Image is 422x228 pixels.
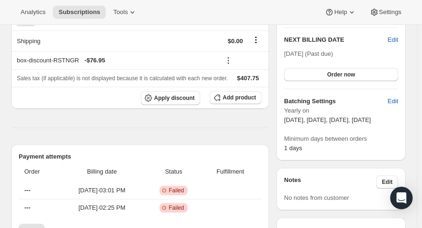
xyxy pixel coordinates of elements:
span: Edit [388,97,398,106]
span: Failed [169,187,184,194]
span: $407.75 [237,75,259,82]
span: No notes from customer [284,194,349,201]
span: Add product [223,94,256,101]
span: 1 days [284,144,302,152]
span: [DATE], [DATE], [DATE], [DATE] [284,116,371,123]
span: $0.00 [228,38,243,45]
span: Order now [327,71,355,78]
span: Fulfillment [204,167,256,176]
span: Help [334,8,347,16]
span: [DATE] · 02:25 PM [61,203,143,213]
button: Order now [284,68,398,81]
button: Subscriptions [53,6,106,19]
button: Tools [108,6,143,19]
span: - $76.95 [85,56,105,65]
span: Edit [382,178,393,186]
button: Apply discount [141,91,200,105]
button: Edit [382,94,404,109]
span: Sales tax (if applicable) is not displayed because it is calculated with each new order. [17,75,228,82]
span: Subscriptions [58,8,100,16]
span: Settings [379,8,401,16]
span: Apply discount [154,94,195,102]
button: Edit [376,175,398,189]
div: box-discount-RSTNGR [17,56,215,65]
span: --- [24,204,30,211]
h2: NEXT BILLING DATE [284,35,387,45]
h2: Payment attempts [19,152,262,161]
span: Failed [169,204,184,212]
h6: Batching Settings [284,97,387,106]
span: Billing date [61,167,143,176]
button: Analytics [15,6,51,19]
th: Order [19,161,58,182]
span: Status [148,167,199,176]
button: Add product [210,91,262,104]
button: Edit [388,35,398,45]
span: Analytics [21,8,45,16]
h3: Notes [284,175,376,189]
span: [DATE] (Past due) [284,50,333,57]
button: Settings [364,6,407,19]
button: Help [319,6,362,19]
span: Tools [113,8,128,16]
span: Yearly on [284,106,398,115]
span: [DATE] · 03:01 PM [61,186,143,195]
span: Minimum days between orders [284,134,398,144]
button: Shipping actions [248,35,263,45]
span: --- [24,187,30,194]
th: Shipping [11,30,146,51]
div: Open Intercom Messenger [390,187,413,209]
